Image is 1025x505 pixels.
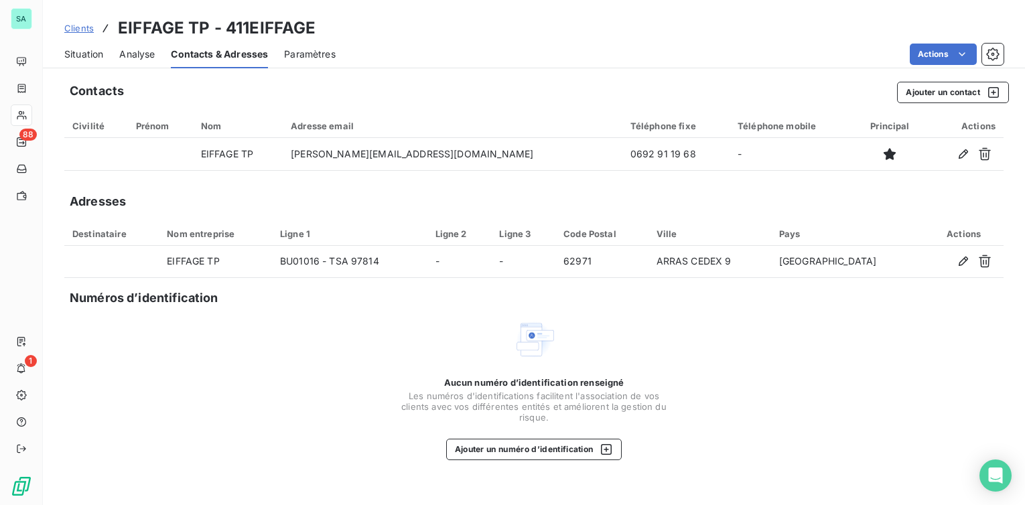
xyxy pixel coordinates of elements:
td: BU01016 - TSA 97814 [272,246,427,278]
span: Les numéros d'identifications facilitent l'association de vos clients avec vos différentes entité... [400,390,668,423]
span: Analyse [119,48,155,61]
div: Téléphone fixe [630,121,722,131]
div: Principal [862,121,918,131]
span: 1 [25,355,37,367]
a: Clients [64,21,94,35]
td: - [730,138,854,170]
div: Destinataire [72,228,151,239]
td: 0692 91 19 68 [622,138,730,170]
td: [GEOGRAPHIC_DATA] [771,246,925,278]
span: 88 [19,129,37,141]
td: - [491,246,555,278]
div: Nom entreprise [167,228,264,239]
div: Actions [932,228,996,239]
td: EIFFAGE TP [193,138,283,170]
h5: Adresses [70,192,126,211]
h3: EIFFAGE TP - 411EIFFAGE [118,16,316,40]
div: Téléphone mobile [738,121,846,131]
td: - [427,246,492,278]
button: Ajouter un contact [897,82,1009,103]
div: Ville [657,228,763,239]
td: EIFFAGE TP [159,246,272,278]
div: SA [11,8,32,29]
div: Adresse email [291,121,614,131]
td: 62971 [555,246,648,278]
div: Civilité [72,121,120,131]
button: Actions [910,44,977,65]
div: Pays [779,228,916,239]
span: Aucun numéro d’identification renseigné [444,377,624,388]
div: Ligne 1 [280,228,419,239]
span: Paramètres [284,48,336,61]
td: ARRAS CEDEX 9 [648,246,771,278]
div: Nom [201,121,275,131]
div: Ligne 2 [435,228,484,239]
h5: Contacts [70,82,124,100]
div: Code Postal [563,228,640,239]
span: Situation [64,48,103,61]
h5: Numéros d’identification [70,289,218,307]
button: Ajouter un numéro d’identification [446,439,622,460]
div: Actions [935,121,996,131]
div: Open Intercom Messenger [979,459,1012,492]
div: Ligne 3 [499,228,547,239]
img: Logo LeanPay [11,476,32,497]
span: Clients [64,23,94,33]
div: Prénom [136,121,185,131]
span: Contacts & Adresses [171,48,268,61]
td: [PERSON_NAME][EMAIL_ADDRESS][DOMAIN_NAME] [283,138,622,170]
img: Empty state [512,318,555,361]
